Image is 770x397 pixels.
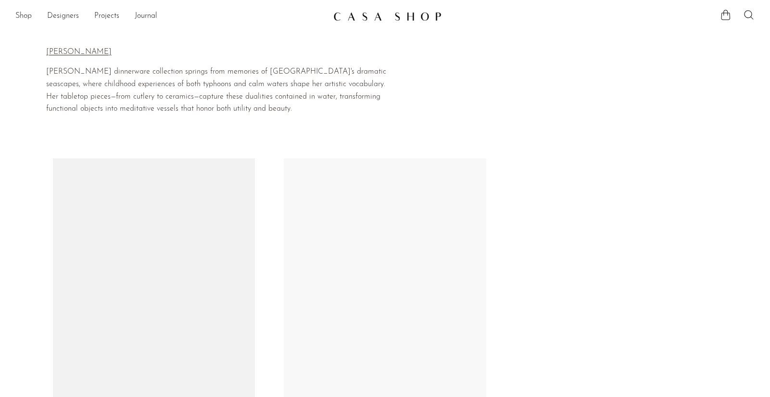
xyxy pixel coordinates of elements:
[15,10,32,23] a: Shop
[15,8,326,25] nav: Desktop navigation
[46,46,392,59] p: [PERSON_NAME]
[15,8,326,25] ul: NEW HEADER MENU
[46,68,386,113] span: [PERSON_NAME] dinnerware collection springs from memories of [GEOGRAPHIC_DATA]'s dramatic seascap...
[47,10,79,23] a: Designers
[135,10,157,23] a: Journal
[94,10,119,23] a: Projects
